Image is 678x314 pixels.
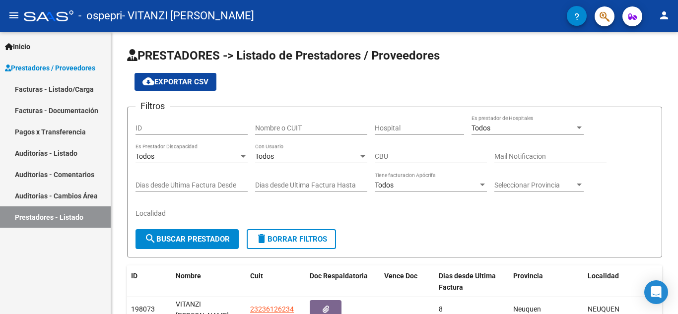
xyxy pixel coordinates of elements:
span: 8 [439,305,443,313]
h3: Filtros [136,99,170,113]
span: Cuit [250,272,263,280]
span: Doc Respaldatoria [310,272,368,280]
span: Exportar CSV [142,77,208,86]
span: Todos [255,152,274,160]
button: Exportar CSV [135,73,216,91]
span: Todos [375,181,394,189]
span: Todos [472,124,490,132]
span: Todos [136,152,154,160]
span: 198073 [131,305,155,313]
span: Seleccionar Provincia [494,181,575,189]
span: Localidad [588,272,619,280]
span: - ospepri [78,5,122,27]
span: Nombre [176,272,201,280]
span: Prestadores / Proveedores [5,63,95,73]
span: Neuquen [513,305,541,313]
span: Dias desde Ultima Factura [439,272,496,291]
span: Provincia [513,272,543,280]
span: Buscar Prestador [144,235,230,244]
mat-icon: search [144,233,156,245]
datatable-header-cell: Nombre [172,265,246,298]
datatable-header-cell: Vence Doc [380,265,435,298]
span: PRESTADORES -> Listado de Prestadores / Proveedores [127,49,440,63]
span: NEUQUEN [588,305,619,313]
mat-icon: cloud_download [142,75,154,87]
datatable-header-cell: Dias desde Ultima Factura [435,265,509,298]
datatable-header-cell: Cuit [246,265,306,298]
span: 23236126234 [250,305,294,313]
datatable-header-cell: Provincia [509,265,584,298]
span: Vence Doc [384,272,417,280]
button: Borrar Filtros [247,229,336,249]
span: - VITANZI [PERSON_NAME] [122,5,254,27]
datatable-header-cell: Doc Respaldatoria [306,265,380,298]
span: ID [131,272,137,280]
button: Buscar Prestador [136,229,239,249]
mat-icon: person [658,9,670,21]
mat-icon: menu [8,9,20,21]
div: Open Intercom Messenger [644,280,668,304]
mat-icon: delete [256,233,268,245]
span: Borrar Filtros [256,235,327,244]
datatable-header-cell: ID [127,265,172,298]
span: Inicio [5,41,30,52]
datatable-header-cell: Localidad [584,265,658,298]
